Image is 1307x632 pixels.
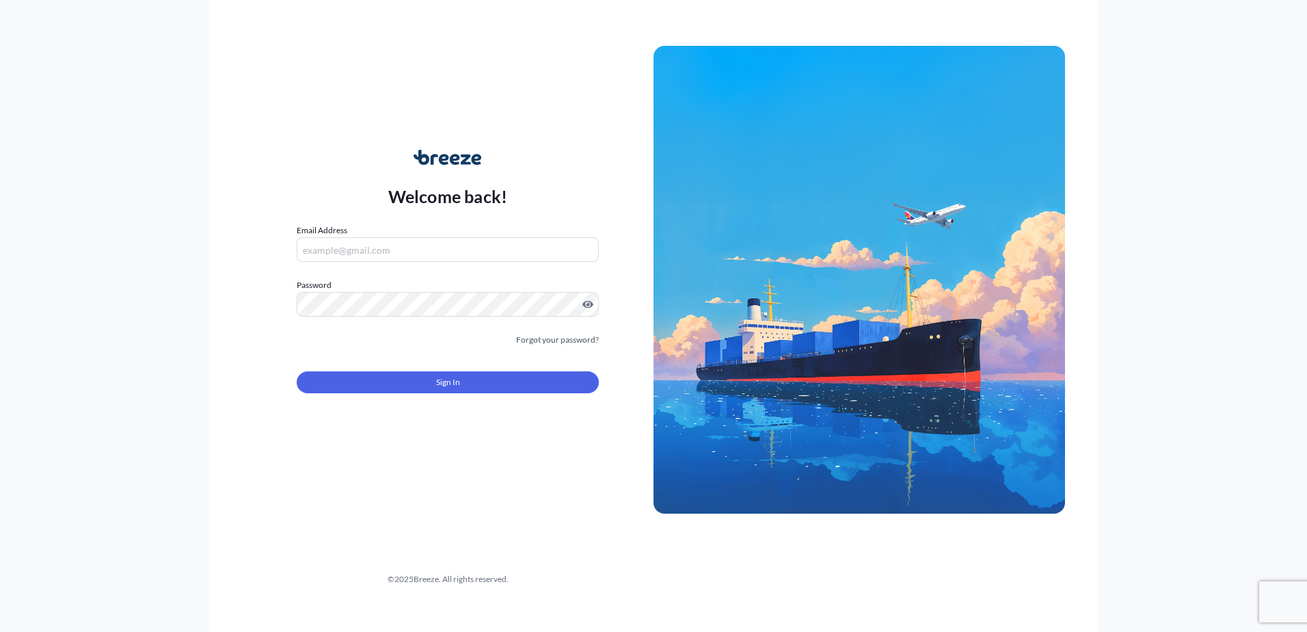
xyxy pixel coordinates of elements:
[582,299,593,310] button: Show password
[653,46,1065,514] img: Ship illustration
[436,376,460,389] span: Sign In
[516,333,599,347] a: Forgot your password?
[297,278,599,292] label: Password
[297,237,599,262] input: example@gmail.com
[388,185,508,207] p: Welcome back!
[297,371,599,393] button: Sign In
[242,572,653,586] div: © 2025 Breeze. All rights reserved.
[297,224,347,237] label: Email Address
